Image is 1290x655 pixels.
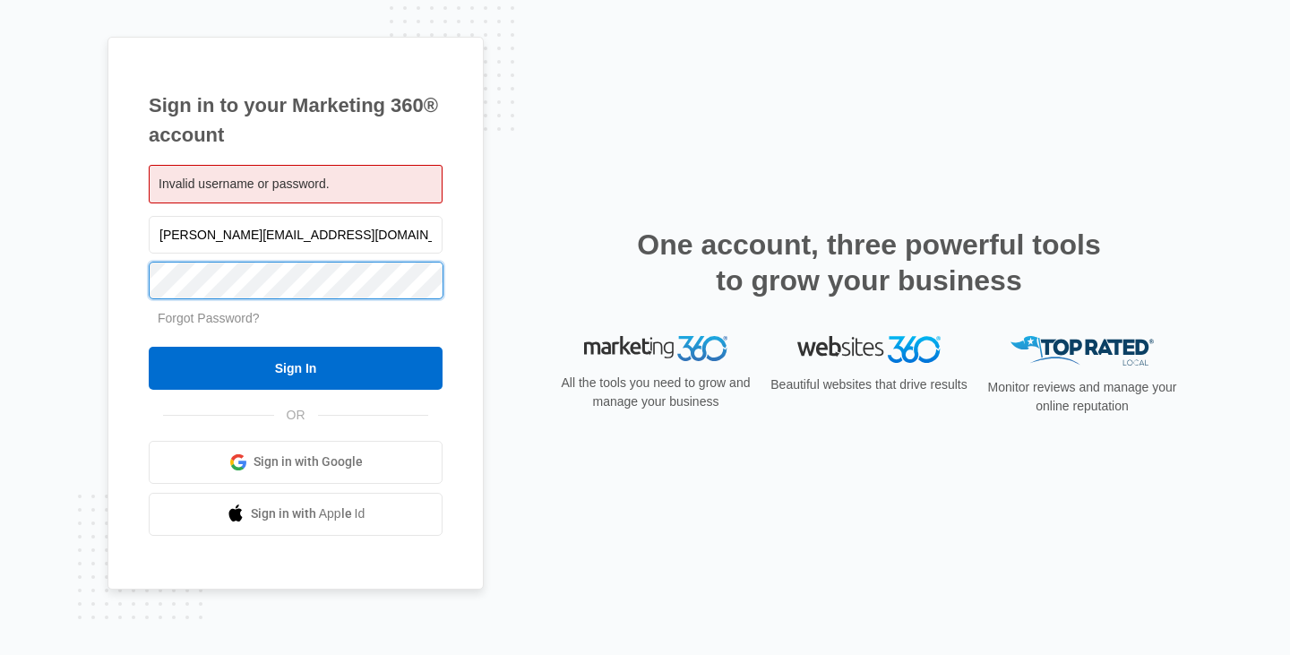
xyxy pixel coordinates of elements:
span: Sign in with Apple Id [251,504,365,523]
h1: Sign in to your Marketing 360® account [149,90,443,150]
p: Monitor reviews and manage your online reputation [982,378,1182,416]
span: OR [274,406,318,425]
img: Websites 360 [797,336,941,362]
img: Marketing 360 [584,336,727,361]
input: Sign In [149,347,443,390]
a: Sign in with Apple Id [149,493,443,536]
input: Email [149,216,443,254]
a: Forgot Password? [158,311,260,325]
p: All the tools you need to grow and manage your business [555,374,756,411]
p: Beautiful websites that drive results [769,375,969,394]
span: Sign in with Google [254,452,363,471]
a: Sign in with Google [149,441,443,484]
img: Top Rated Local [1010,336,1154,366]
span: Invalid username or password. [159,177,330,191]
h2: One account, three powerful tools to grow your business [632,227,1106,298]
